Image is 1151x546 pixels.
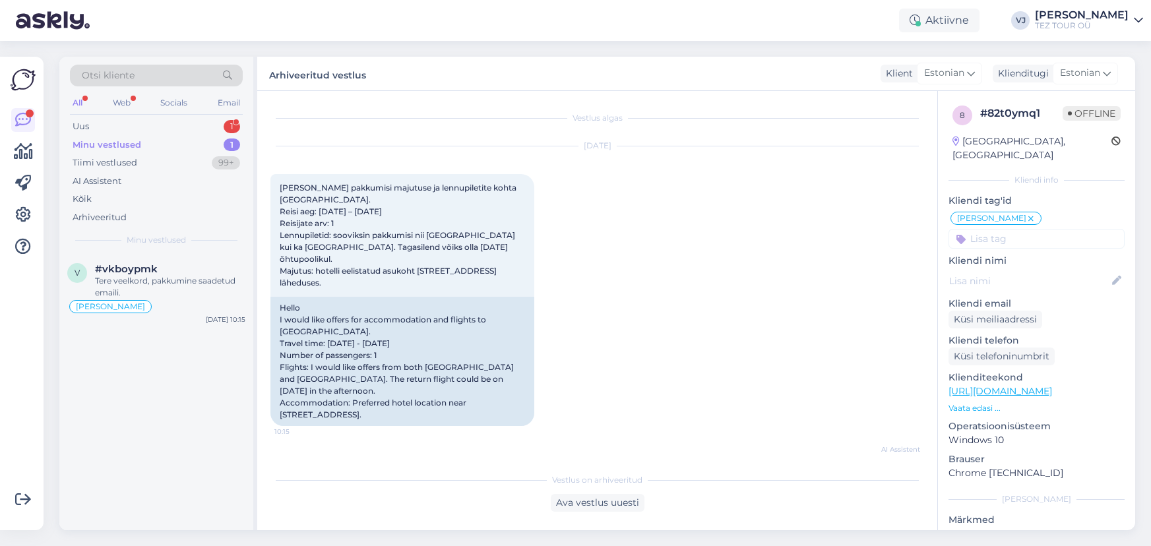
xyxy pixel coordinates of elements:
div: Küsi meiliaadressi [949,311,1042,328]
span: 10:15 [274,427,324,437]
img: Askly Logo [11,67,36,92]
p: Brauser [949,452,1125,466]
div: Socials [158,94,190,111]
div: Minu vestlused [73,138,141,152]
span: [PERSON_NAME] [76,303,145,311]
div: Kliendi info [949,174,1125,186]
input: Lisa nimi [949,274,1109,288]
div: Ava vestlus uuesti [551,494,644,512]
div: Hello I would like offers for accommodation and flights to [GEOGRAPHIC_DATA]. Travel time: [DATE]... [270,297,534,426]
div: 1 [224,138,240,152]
div: Vestlus algas [270,112,924,124]
div: Tiimi vestlused [73,156,137,169]
span: 8 [960,110,965,120]
span: v [75,268,80,278]
p: Vaata edasi ... [949,402,1125,414]
div: Uus [73,120,89,133]
div: All [70,94,85,111]
div: TEZ TOUR OÜ [1035,20,1129,31]
div: Web [110,94,133,111]
span: [PERSON_NAME] pakkumisi majutuse ja lennupiletite kohta [GEOGRAPHIC_DATA]. Reisi aeg: [DATE] – [D... [280,183,518,288]
a: [PERSON_NAME]TEZ TOUR OÜ [1035,10,1143,31]
div: [DATE] 10:15 [206,315,245,324]
p: Kliendi nimi [949,254,1125,268]
p: Märkmed [949,513,1125,527]
p: Kliendi email [949,297,1125,311]
span: Estonian [924,66,964,80]
div: Email [215,94,243,111]
div: Arhiveeritud [73,211,127,224]
div: [DATE] [270,140,924,152]
span: AI Assistent [871,444,920,454]
p: Klienditeekond [949,371,1125,384]
div: Küsi telefoninumbrit [949,348,1055,365]
div: [PERSON_NAME] [1035,10,1129,20]
p: Windows 10 [949,433,1125,447]
div: Aktiivne [899,9,980,32]
a: [URL][DOMAIN_NAME] [949,385,1052,397]
div: 99+ [212,156,240,169]
span: Offline [1063,106,1121,121]
span: Minu vestlused [127,234,186,246]
span: Estonian [1060,66,1100,80]
div: Kõik [73,193,92,206]
div: Klienditugi [993,67,1049,80]
p: Operatsioonisüsteem [949,419,1125,433]
span: Vestlus on arhiveeritud [552,474,642,486]
input: Lisa tag [949,229,1125,249]
div: 1 [224,120,240,133]
p: Kliendi tag'id [949,194,1125,208]
span: Otsi kliente [82,69,135,82]
div: [GEOGRAPHIC_DATA], [GEOGRAPHIC_DATA] [952,135,1111,162]
span: [PERSON_NAME] [957,214,1026,222]
div: VJ [1011,11,1030,30]
p: Chrome [TECHNICAL_ID] [949,466,1125,480]
label: Arhiveeritud vestlus [269,65,366,82]
span: #vkboypmk [95,263,158,275]
div: AI Assistent [73,175,121,188]
p: Kliendi telefon [949,334,1125,348]
div: [PERSON_NAME] [949,493,1125,505]
div: # 82t0ymq1 [980,106,1063,121]
div: Tere veelkord, pakkumine saadetud emaili. [95,275,245,299]
div: Klient [881,67,913,80]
